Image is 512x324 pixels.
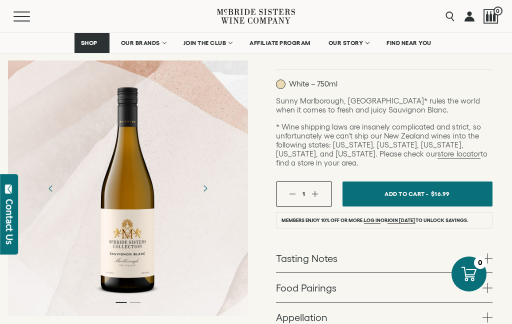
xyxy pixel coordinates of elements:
[192,175,218,201] button: Next
[129,302,140,303] li: Page dot 2
[380,33,438,53] a: FIND NEAR YOU
[114,33,172,53] a: OUR BRANDS
[74,33,109,53] a: SHOP
[276,96,492,114] p: Sunny Marlborough, [GEOGRAPHIC_DATA]* rules the world when it comes to fresh and juicy Sauvignon ...
[276,212,492,228] li: Members enjoy 10% off or more. or to unlock savings.
[276,273,492,302] a: Food Pairings
[387,217,415,223] a: join [DATE]
[243,33,317,53] a: AFFILIATE PROGRAM
[13,11,49,21] button: Mobile Menu Trigger
[328,39,363,46] span: OUR STORY
[384,186,428,201] span: Add To Cart -
[322,33,375,53] a: OUR STORY
[276,243,492,272] a: Tasting Notes
[364,217,380,223] a: Log in
[249,39,310,46] span: AFFILIATE PROGRAM
[342,181,492,206] button: Add To Cart - $16.99
[115,302,126,303] li: Page dot 1
[121,39,160,46] span: OUR BRANDS
[4,199,14,244] div: Contact Us
[38,175,64,201] button: Previous
[276,122,492,167] p: * Wine shipping laws are insanely complicated and strict, so unfortunately we can’t ship our New ...
[431,186,450,201] span: $16.99
[183,39,226,46] span: JOIN THE CLUB
[276,79,337,89] p: White – 750ml
[474,256,486,269] div: 0
[81,39,98,46] span: SHOP
[493,6,502,15] span: 0
[177,33,238,53] a: JOIN THE CLUB
[437,149,480,158] a: store locator
[386,39,431,46] span: FIND NEAR YOU
[302,190,305,197] span: 1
